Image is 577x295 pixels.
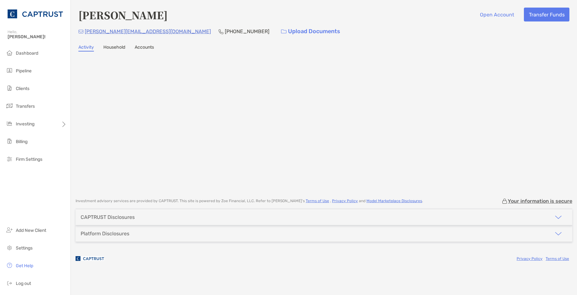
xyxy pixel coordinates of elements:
span: Firm Settings [16,157,42,162]
img: get-help icon [6,262,13,269]
img: pipeline icon [6,67,13,74]
button: Transfer Funds [524,8,569,21]
img: firm-settings icon [6,155,13,163]
a: Terms of Use [306,199,329,203]
span: Log out [16,281,31,286]
img: investing icon [6,120,13,127]
span: Add New Client [16,228,46,233]
img: Email Icon [78,30,83,33]
img: transfers icon [6,102,13,110]
a: Terms of Use [546,256,569,261]
img: Phone Icon [218,29,224,34]
img: CAPTRUST Logo [8,3,63,25]
img: button icon [281,29,286,34]
div: Platform Disclosures [81,231,129,237]
img: settings icon [6,244,13,251]
img: add_new_client icon [6,226,13,234]
a: Model Marketplace Disclosures [366,199,422,203]
img: icon arrow [555,214,562,221]
a: Activity [78,45,94,51]
p: Investment advisory services are provided by CAPTRUST . This site is powered by Zoe Financial, LL... [76,199,423,203]
div: CAPTRUST Disclosures [81,214,135,220]
a: Accounts [135,45,154,51]
p: [PERSON_NAME][EMAIL_ADDRESS][DOMAIN_NAME] [85,27,211,35]
a: Household [103,45,125,51]
p: [PHONE_NUMBER] [225,27,269,35]
h4: [PERSON_NAME] [78,8,168,22]
a: Privacy Policy [517,256,543,261]
span: Pipeline [16,68,32,74]
span: Clients [16,86,29,91]
span: [PERSON_NAME]! [8,34,67,39]
span: Get Help [16,263,33,268]
span: Billing [16,139,28,144]
p: Your information is secure [508,198,572,204]
img: logout icon [6,279,13,287]
img: clients icon [6,84,13,92]
a: Privacy Policy [332,199,358,203]
span: Dashboard [16,51,38,56]
img: company logo [76,251,104,266]
img: dashboard icon [6,49,13,57]
span: Investing [16,121,34,127]
a: Upload Documents [277,25,344,38]
span: Settings [16,245,33,251]
img: icon arrow [555,230,562,238]
span: Transfers [16,104,35,109]
button: Open Account [475,8,519,21]
img: billing icon [6,137,13,145]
